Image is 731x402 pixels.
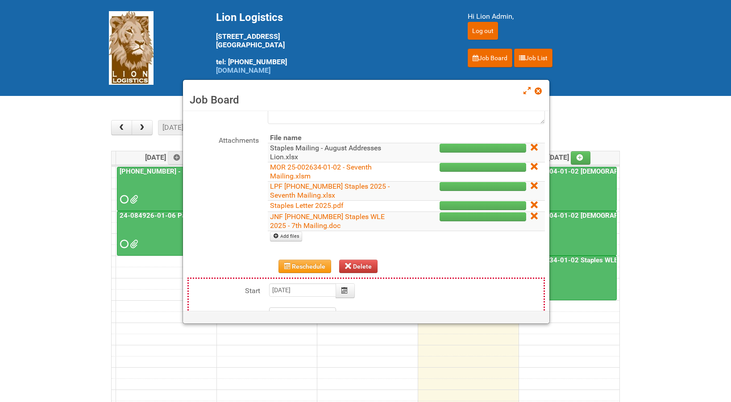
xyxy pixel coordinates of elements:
a: 24-084926-01-06 Pack Collab Wand Tint [117,211,214,256]
div: [STREET_ADDRESS] [GEOGRAPHIC_DATA] tel: [PHONE_NUMBER] [216,11,445,75]
a: Staples Letter 2025.pdf [270,201,344,210]
a: [DOMAIN_NAME] [216,66,270,75]
a: MOR 25-002634-01-02 - Seventh Mailing.xlsm [270,163,372,180]
a: 24-084926-01-06 Pack Collab Wand Tint [118,211,247,220]
a: JNF [PHONE_NUMBER] Staples WLE 2025 - 7th Mailing.doc [270,212,385,230]
img: Lion Logistics [109,11,154,85]
span: grp 1001 2..jpg group 1001 1..jpg MOR 24-084926-01-08.xlsm Labels 24-084926-01-06 Pack Collab Wan... [130,241,136,247]
a: Add an event [571,151,590,165]
a: Job Board [468,49,512,67]
a: Add an event [168,151,187,165]
a: 25-002634-01-02 Staples WLE 2025 Community - Seventh Mailing [520,256,617,300]
span: Lion Logistics [216,11,283,24]
a: Staples Mailing - August Addresses Lion.xlsx [270,144,381,161]
a: Add files [270,232,303,241]
a: [PHONE_NUMBER] - R+F InnoCPT [118,167,223,175]
button: Reschedule [278,260,332,273]
a: 25-039404-01-02 [DEMOGRAPHIC_DATA] Wet Shave SQM [520,167,617,211]
label: Status [189,307,260,320]
a: 25-039404-01-02 [DEMOGRAPHIC_DATA] Wet Shave SQM [521,167,702,175]
span: MDN 25-032854-01-08 Left overs.xlsx MOR 25-032854-01-08.xlsm 25_032854_01_LABELS_Lion.xlsx MDN 25... [130,196,136,203]
label: Start [189,283,260,296]
a: Lion Logistics [109,43,154,52]
a: 25-039404-01-02 [DEMOGRAPHIC_DATA] Wet Shave SQM - photo slot [520,211,617,256]
a: Job List [514,49,552,67]
th: File name [268,133,405,143]
span: [DATE] [548,153,590,162]
button: Delete [339,260,378,273]
a: [PHONE_NUMBER] - R+F InnoCPT [117,167,214,211]
button: [DATE] [158,120,188,135]
h3: Job Board [190,93,543,107]
span: Requested [120,241,126,247]
input: Log out [468,22,498,40]
div: Hi Lion Admin, [468,11,622,22]
a: LPF [PHONE_NUMBER] Staples 2025 - Seventh Mailing.xlsx [270,182,390,199]
label: Attachments [187,133,259,146]
span: [DATE] [145,153,187,162]
span: Requested [120,196,126,203]
button: Calendar [336,283,355,298]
